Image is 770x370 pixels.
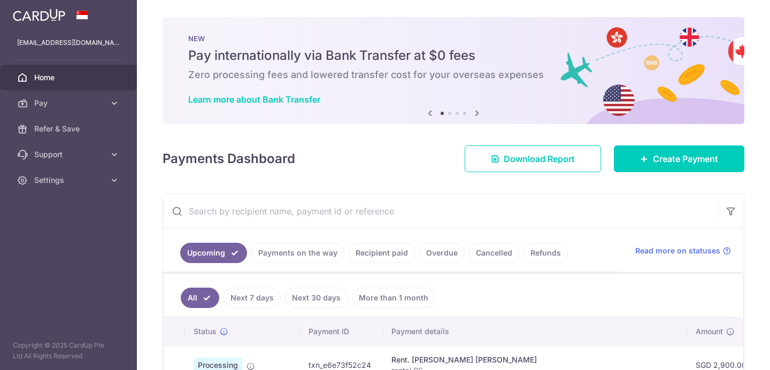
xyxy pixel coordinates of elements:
[13,9,65,21] img: CardUp
[34,149,105,160] span: Support
[504,152,575,165] span: Download Report
[180,243,247,263] a: Upcoming
[469,243,519,263] a: Cancelled
[188,34,719,43] p: NEW
[419,243,465,263] a: Overdue
[635,245,720,256] span: Read more on statuses
[352,288,435,308] a: More than 1 month
[653,152,718,165] span: Create Payment
[163,194,718,228] input: Search by recipient name, payment id or reference
[34,72,105,83] span: Home
[300,318,383,345] th: Payment ID
[349,243,415,263] a: Recipient paid
[34,124,105,134] span: Refer & Save
[188,47,719,64] h5: Pay internationally via Bank Transfer at $0 fees
[17,37,120,48] p: [EMAIL_ADDRESS][DOMAIN_NAME]
[465,145,601,172] a: Download Report
[188,94,320,105] a: Learn more about Bank Transfer
[285,288,348,308] a: Next 30 days
[181,288,219,308] a: All
[194,326,217,337] span: Status
[696,326,723,337] span: Amount
[635,245,731,256] a: Read more on statuses
[391,354,679,365] div: Rent. [PERSON_NAME] [PERSON_NAME]
[224,288,281,308] a: Next 7 days
[34,98,105,109] span: Pay
[34,175,105,186] span: Settings
[188,68,719,81] h6: Zero processing fees and lowered transfer cost for your overseas expenses
[251,243,344,263] a: Payments on the way
[163,17,744,124] img: Bank transfer banner
[614,145,744,172] a: Create Payment
[163,149,295,168] h4: Payments Dashboard
[523,243,568,263] a: Refunds
[383,318,687,345] th: Payment details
